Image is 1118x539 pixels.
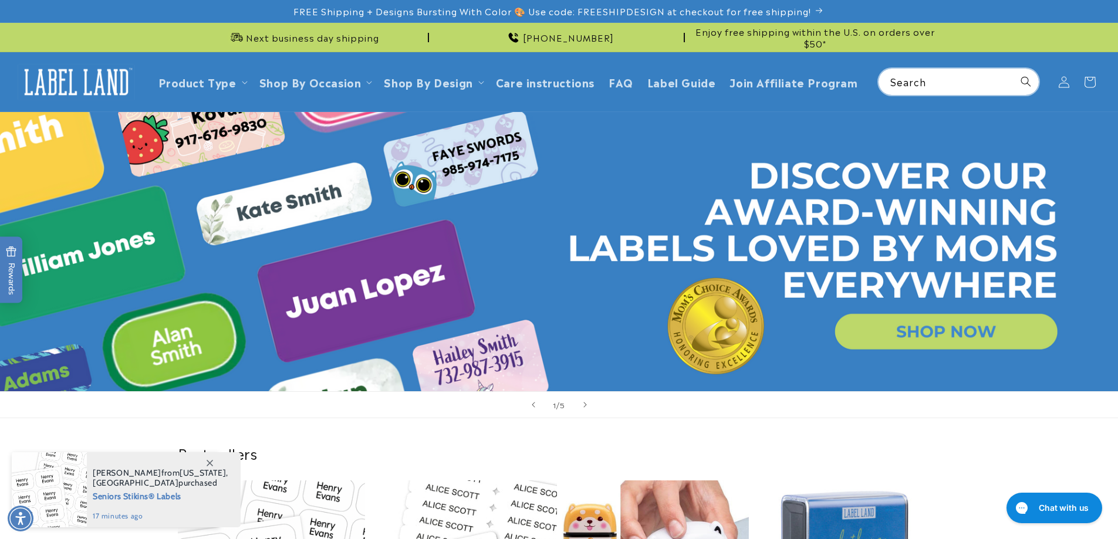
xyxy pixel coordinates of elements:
span: Label Guide [647,75,716,89]
span: Next business day shipping [246,32,379,43]
summary: Shop By Design [377,68,488,96]
span: Seniors Stikins® Labels [93,488,228,503]
span: Enjoy free shipping within the U.S. on orders over $50* [690,26,941,49]
span: [PHONE_NUMBER] [523,32,614,43]
div: Announcement [178,23,429,52]
iframe: Gorgias live chat messenger [1001,489,1106,527]
span: FAQ [609,75,633,89]
button: Next slide [572,392,598,418]
span: Shop By Occasion [259,75,362,89]
a: Join Affiliate Program [722,68,864,96]
span: [PERSON_NAME] [93,467,161,478]
span: from , purchased [93,468,228,488]
summary: Product Type [151,68,252,96]
span: 5 [560,399,565,411]
a: Label Guide [640,68,723,96]
span: 1 [553,399,556,411]
a: FAQ [602,68,640,96]
span: FREE Shipping + Designs Bursting With Color 🎨 Use code: FREESHIPDESIGN at checkout for free shipp... [293,5,811,17]
h2: Best sellers [178,444,941,462]
a: Care instructions [489,68,602,96]
a: Shop By Design [384,74,472,90]
div: Accessibility Menu [8,506,33,531]
a: Product Type [158,74,237,90]
div: Announcement [434,23,685,52]
span: Rewards [6,246,17,294]
span: Care instructions [496,75,595,89]
span: Join Affiliate Program [729,75,857,89]
span: 17 minutes ago [93,511,228,521]
span: [US_STATE] [180,467,226,478]
summary: Shop By Occasion [252,68,377,96]
img: Label Land [18,64,135,100]
button: Search [1013,69,1039,94]
div: Announcement [690,23,941,52]
span: [GEOGRAPHIC_DATA] [93,477,178,488]
span: / [556,399,560,411]
button: Previous slide [521,392,546,418]
a: Label Land [13,59,140,104]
